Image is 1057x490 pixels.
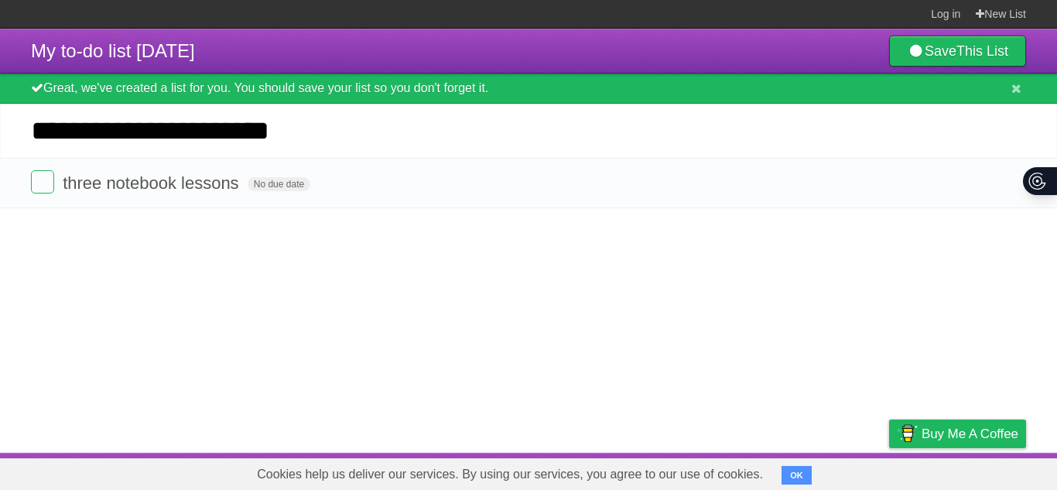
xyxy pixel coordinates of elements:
span: three notebook lessons [63,173,243,193]
label: Done [31,170,54,194]
button: OK [782,466,812,485]
span: Cookies help us deliver our services. By using our services, you agree to our use of cookies. [241,459,778,490]
a: About [683,457,716,486]
span: My to-do list [DATE] [31,40,195,61]
a: Suggest a feature [929,457,1026,486]
a: Privacy [869,457,909,486]
a: SaveThis List [889,36,1026,67]
a: Terms [816,457,850,486]
span: Buy me a coffee [922,420,1018,447]
b: This List [956,43,1008,59]
a: Developers [734,457,797,486]
img: Buy me a coffee [897,420,918,447]
span: No due date [248,177,310,191]
a: Buy me a coffee [889,420,1026,448]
